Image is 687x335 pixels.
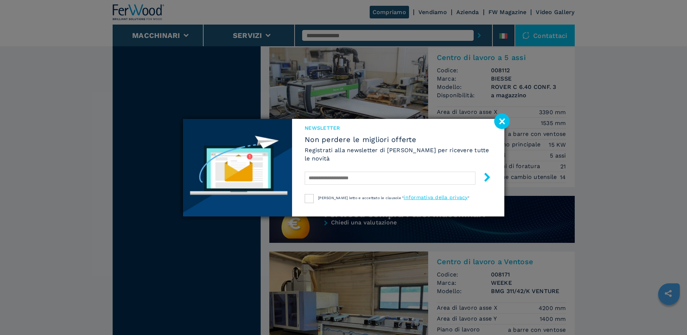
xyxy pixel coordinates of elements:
img: Newsletter image [183,119,292,216]
h6: Registrati alla newsletter di [PERSON_NAME] per ricevere tutte le novità [305,146,491,163]
span: Non perdere le migliori offerte [305,135,491,144]
button: submit-button [475,170,492,187]
a: informativa della privacy [404,194,468,200]
span: [PERSON_NAME] letto e accettato le clausole " [318,196,404,200]
span: NEWSLETTER [305,124,491,132]
span: " [468,196,469,200]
